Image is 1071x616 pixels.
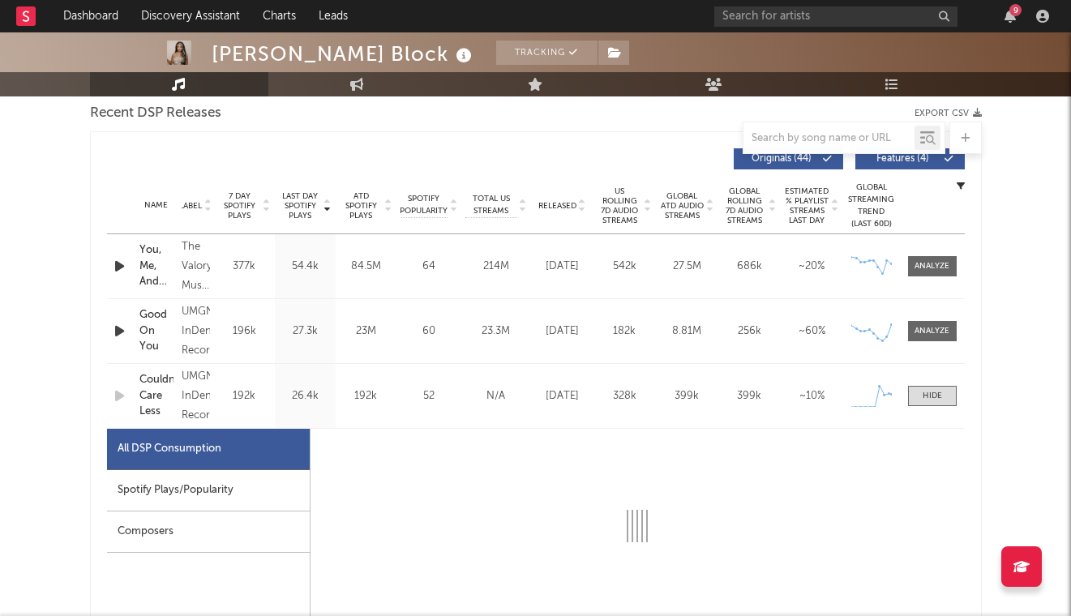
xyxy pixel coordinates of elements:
div: [DATE] [535,388,589,404]
div: 27.3k [279,323,332,340]
div: 196k [218,323,271,340]
span: US Rolling 7D Audio Streams [598,186,642,225]
button: Features(4) [855,148,965,169]
span: Global Rolling 7D Audio Streams [722,186,767,225]
span: Spotify Popularity [400,193,448,217]
div: 54.4k [279,259,332,275]
div: 23.3M [465,323,527,340]
span: Last Day Spotify Plays [279,191,322,220]
div: 84.5M [340,259,392,275]
input: Search for artists [714,6,957,27]
div: 64 [401,259,457,275]
div: 686k [722,259,777,275]
input: Search by song name or URL [743,132,915,145]
a: You, Me, And Whiskey [139,242,174,290]
div: 256k [722,323,777,340]
span: Estimated % Playlist Streams Last Day [785,186,829,225]
span: Label [179,201,202,211]
span: Originals ( 44 ) [744,154,819,164]
span: 7 Day Spotify Plays [218,191,261,220]
span: Recent DSP Releases [90,104,221,123]
div: 192k [340,388,392,404]
button: Originals(44) [734,148,843,169]
div: 399k [722,388,777,404]
span: Global ATD Audio Streams [660,191,705,220]
div: 26.4k [279,388,332,404]
div: ~ 20 % [785,259,839,275]
div: 542k [598,259,652,275]
div: N/A [465,388,527,404]
div: 182k [598,323,652,340]
div: UMGN InDent Records [182,367,210,426]
div: 328k [598,388,652,404]
div: [DATE] [535,259,589,275]
button: Export CSV [915,109,982,118]
button: Tracking [496,41,598,65]
div: All DSP Consumption [107,429,310,470]
div: ~ 10 % [785,388,839,404]
button: 9 [1005,10,1016,23]
div: The Valory Music Co., LLC [182,237,210,296]
div: 8.81M [660,323,714,340]
div: Name [139,199,174,212]
div: [PERSON_NAME] Block [212,41,476,67]
div: 60 [401,323,457,340]
span: ATD Spotify Plays [340,191,383,220]
div: ~ 60 % [785,323,839,340]
div: 52 [401,388,457,404]
div: 192k [218,388,271,404]
div: 9 [1009,4,1022,16]
div: Global Streaming Trend (Last 60D) [847,182,896,230]
div: Spotify Plays/Popularity [107,470,310,511]
a: Good On You [139,307,174,355]
div: Composers [107,511,310,553]
span: Features ( 4 ) [866,154,940,164]
a: Couldn't Care Less [139,372,174,420]
span: Released [538,201,576,211]
div: 27.5M [660,259,714,275]
div: 214M [465,259,527,275]
div: [DATE] [535,323,589,340]
div: 23M [340,323,392,340]
div: UMGN InDent Records [182,302,210,361]
div: All DSP Consumption [118,439,221,459]
div: 377k [218,259,271,275]
span: Total US Streams [465,193,517,217]
div: 399k [660,388,714,404]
